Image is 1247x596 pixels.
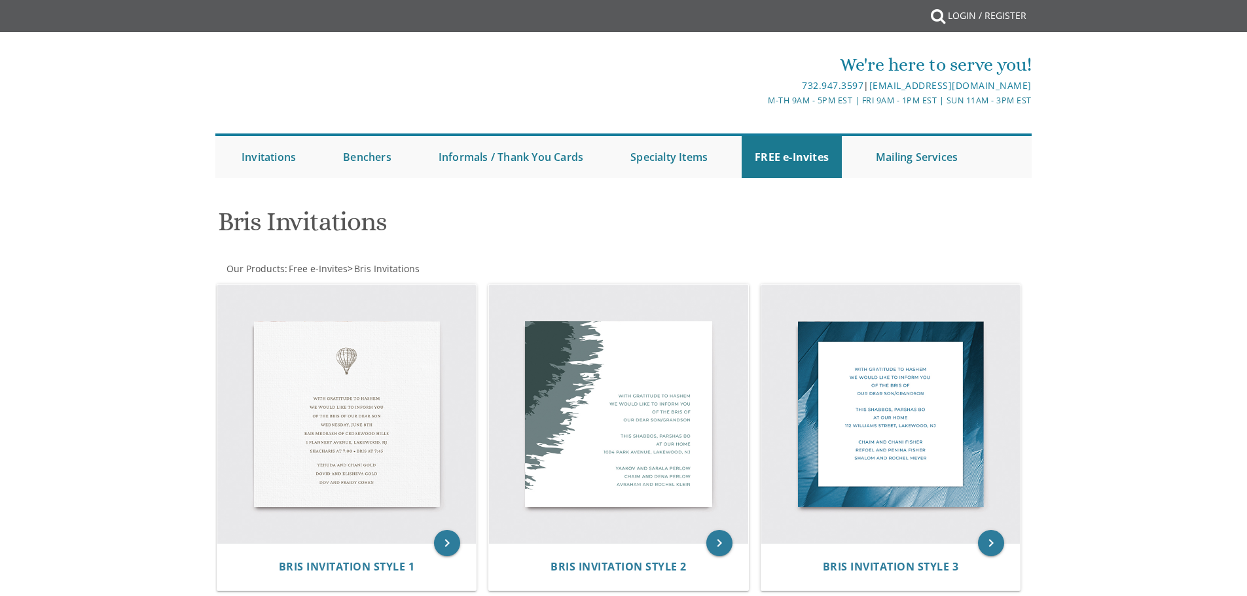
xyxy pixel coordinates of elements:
a: Invitations [228,136,309,178]
div: We're here to serve you! [488,52,1032,78]
div: : [215,262,624,275]
a: [EMAIL_ADDRESS][DOMAIN_NAME] [869,79,1032,92]
a: keyboard_arrow_right [978,530,1004,556]
a: keyboard_arrow_right [434,530,460,556]
a: FREE e-Invites [742,136,842,178]
a: Informals / Thank You Cards [425,136,596,178]
a: 732.947.3597 [802,79,863,92]
a: Bris Invitations [353,262,420,275]
span: Bris Invitation Style 3 [823,559,959,574]
a: Benchers [330,136,405,178]
a: Free e-Invites [287,262,348,275]
a: Our Products [225,262,285,275]
span: > [348,262,420,275]
div: | [488,78,1032,94]
a: Specialty Items [617,136,721,178]
div: M-Th 9am - 5pm EST | Fri 9am - 1pm EST | Sun 11am - 3pm EST [488,94,1032,107]
span: Bris Invitation Style 1 [279,559,415,574]
a: Bris Invitation Style 2 [551,561,687,573]
a: Mailing Services [863,136,971,178]
span: Bris Invitation Style 2 [551,559,687,574]
h1: Bris Invitations [218,207,752,246]
img: Bris Invitation Style 1 [217,285,477,544]
img: Bris Invitation Style 3 [761,285,1021,544]
a: Bris Invitation Style 1 [279,561,415,573]
a: keyboard_arrow_right [706,530,732,556]
a: Bris Invitation Style 3 [823,561,959,573]
span: Free e-Invites [289,262,348,275]
img: Bris Invitation Style 2 [489,285,748,544]
span: Bris Invitations [354,262,420,275]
